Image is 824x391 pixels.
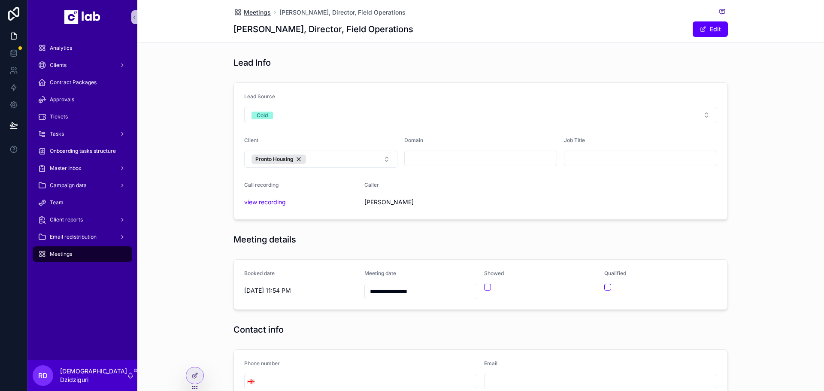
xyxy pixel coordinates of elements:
a: Analytics [33,40,132,56]
span: Lead Source [244,93,275,100]
span: Clients [50,62,67,69]
button: Unselect 191 [251,155,306,164]
span: Qualified [604,270,626,276]
span: 🇬🇪 [247,377,254,386]
span: Tickets [50,113,68,120]
span: [DATE] 11:54 PM [244,286,357,295]
span: Email redistribution [50,233,97,240]
span: [PERSON_NAME] [364,198,478,206]
a: Team [33,195,132,210]
span: Team [50,199,64,206]
a: Tickets [33,109,132,124]
a: Contract Packages [33,75,132,90]
h1: Meeting details [233,233,296,246]
span: Analytics [50,45,72,52]
span: Campaign data [50,182,87,189]
a: [PERSON_NAME], Director, Field Operations [279,8,406,17]
a: Client reports [33,212,132,227]
span: Approvals [50,96,74,103]
a: Onboarding tasks structure [33,143,132,159]
a: view recording [244,198,286,206]
span: Phone number [244,360,280,367]
span: Domain [404,137,423,143]
span: Client [244,137,258,143]
div: Cold [257,112,268,119]
span: Pronto Housing [255,156,294,163]
span: Contract Packages [50,79,97,86]
a: Meetings [233,8,271,17]
button: Select Button [244,107,717,123]
a: Clients [33,58,132,73]
button: Select Button [244,151,397,168]
div: scrollable content [27,34,137,273]
span: Tasks [50,130,64,137]
h1: Contact info [233,324,284,336]
h1: Lead Info [233,57,271,69]
span: Email [484,360,497,367]
span: Meetings [50,251,72,258]
span: Call recording [244,182,279,188]
h1: [PERSON_NAME], Director, Field Operations [233,23,413,35]
span: Caller [364,182,379,188]
span: Showed [484,270,504,276]
span: Job Title [564,137,585,143]
img: App logo [64,10,100,24]
span: RD [38,370,48,381]
a: Email redistribution [33,229,132,245]
a: Tasks [33,126,132,142]
span: Master Inbox [50,165,82,172]
button: Edit [693,21,728,37]
button: Select Button [245,374,257,389]
span: Meetings [244,8,271,17]
a: Meetings [33,246,132,262]
a: Campaign data [33,178,132,193]
a: Master Inbox [33,161,132,176]
span: Client reports [50,216,83,223]
p: [DEMOGRAPHIC_DATA] Dzidziguri [60,367,127,384]
span: Meeting date [364,270,396,276]
span: Booked date [244,270,275,276]
span: Onboarding tasks structure [50,148,116,155]
a: Approvals [33,92,132,107]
